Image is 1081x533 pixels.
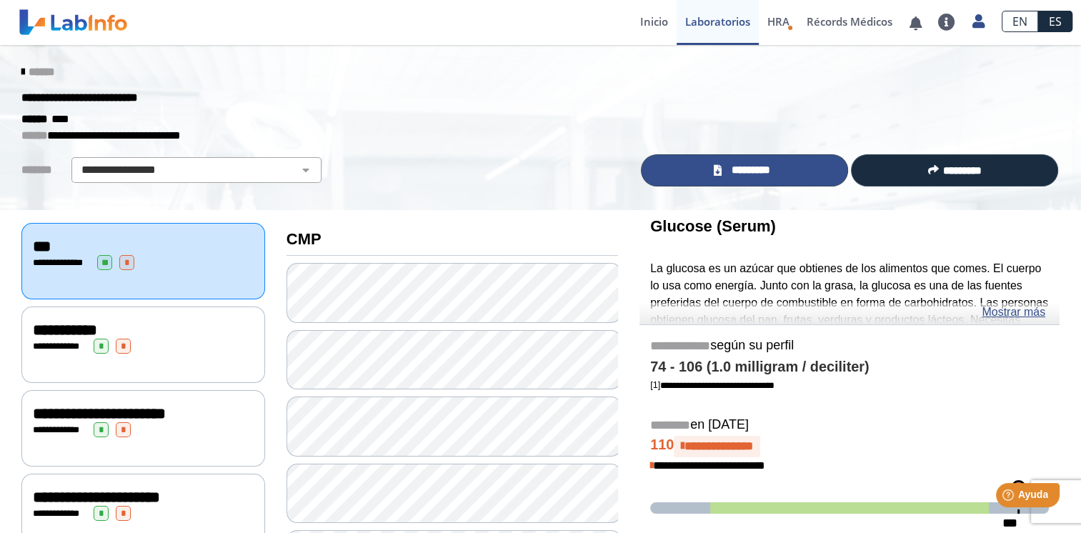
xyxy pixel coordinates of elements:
[650,359,1049,376] h4: 74 - 106 (1.0 milligram / deciliter)
[954,477,1065,517] iframe: Help widget launcher
[650,260,1049,379] p: La glucosa es un azúcar que obtienes de los alimentos que comes. El cuerpo lo usa como energía. J...
[650,379,774,390] a: [1]
[650,338,1049,354] h5: según su perfil
[1002,11,1038,32] a: EN
[650,436,1049,457] h4: 110
[982,304,1045,321] a: Mostrar más
[650,417,1049,434] h5: en [DATE]
[767,14,789,29] span: HRA
[1038,11,1072,32] a: ES
[287,230,322,248] b: CMP
[650,217,776,235] b: Glucose (Serum)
